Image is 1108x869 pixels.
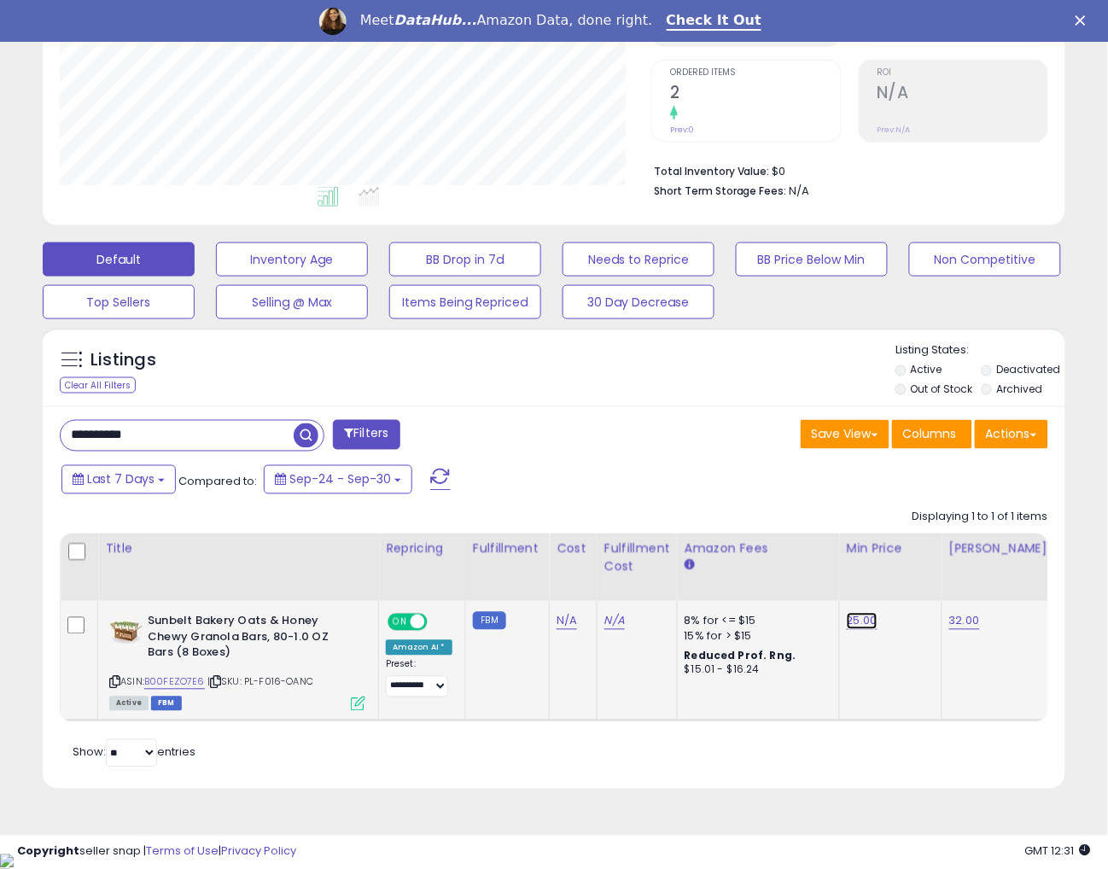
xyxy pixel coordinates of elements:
span: Columns [903,426,957,443]
img: 414VeaZmDaL._SL40_.jpg [109,614,143,648]
li: $0 [654,160,1035,180]
div: 8% for <= $15 [685,614,826,629]
span: | SKU: PL-F016-OANC [207,675,313,689]
button: Columns [892,420,972,449]
span: All listings currently available for purchase on Amazon [109,697,149,711]
label: Archived [996,382,1042,396]
button: Default [43,242,195,277]
b: Total Inventory Value: [654,164,770,178]
div: Cost [557,540,590,558]
button: Items Being Repriced [389,285,541,319]
span: Last 7 Days [87,471,155,488]
div: 15% for > $15 [685,629,826,644]
p: Listing States: [895,342,1065,359]
button: Sep-24 - Sep-30 [264,465,412,494]
div: $15.01 - $16.24 [685,663,826,678]
small: Amazon Fees. [685,558,695,574]
button: Last 7 Days [61,465,176,494]
a: Privacy Policy [221,843,296,860]
small: Prev: 0 [670,125,694,135]
div: Close [1076,15,1093,26]
span: ON [389,615,411,630]
button: BB Drop in 7d [389,242,541,277]
button: Actions [975,420,1048,449]
span: Sep-24 - Sep-30 [289,471,391,488]
button: 30 Day Decrease [563,285,714,319]
button: Needs to Reprice [563,242,714,277]
label: Active [911,362,942,376]
h5: Listings [90,348,156,372]
div: Preset: [386,659,452,697]
b: Sunbelt Bakery Oats & Honey Chewy Granola Bars, 80-1.0 OZ Bars (8 Boxes) [148,614,355,666]
button: Non Competitive [909,242,1061,277]
h2: 2 [670,83,841,106]
div: seller snap | | [17,844,296,860]
h2: N/A [878,83,1048,106]
strong: Copyright [17,843,79,860]
a: N/A [604,613,625,630]
span: Ordered Items [670,68,841,78]
a: N/A [557,613,577,630]
a: 25.00 [847,613,878,630]
a: 32.00 [949,613,980,630]
div: Min Price [847,540,935,558]
button: Top Sellers [43,285,195,319]
a: Terms of Use [146,843,219,860]
i: DataHub... [394,12,477,28]
label: Deactivated [996,362,1060,376]
div: Clear All Filters [60,377,136,394]
img: Profile image for Georgie [319,8,347,35]
button: Save View [801,420,889,449]
small: Prev: N/A [878,125,911,135]
button: Filters [333,420,399,450]
a: B00FEZO7E6 [144,675,205,690]
div: Displaying 1 to 1 of 1 items [913,510,1048,526]
button: Selling @ Max [216,285,368,319]
div: Repricing [386,540,458,558]
span: OFF [425,615,452,630]
div: Meet Amazon Data, done right. [360,12,653,29]
b: Short Term Storage Fees: [654,184,787,198]
label: Out of Stock [911,382,973,396]
button: Inventory Age [216,242,368,277]
small: FBM [473,612,506,630]
a: Check It Out [667,12,762,31]
div: Title [105,540,371,558]
span: N/A [790,183,810,199]
span: ROI [878,68,1048,78]
div: Fulfillment Cost [604,540,670,576]
button: BB Price Below Min [736,242,888,277]
b: Reduced Prof. Rng. [685,649,796,663]
div: [PERSON_NAME] [949,540,1051,558]
div: Amazon Fees [685,540,832,558]
span: Show: entries [73,744,195,761]
span: FBM [151,697,182,711]
span: 2025-10-8 12:31 GMT [1025,843,1091,860]
div: Fulfillment [473,540,542,558]
div: Amazon AI * [386,640,452,656]
div: ASIN: [109,614,365,709]
span: Compared to: [178,473,257,489]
